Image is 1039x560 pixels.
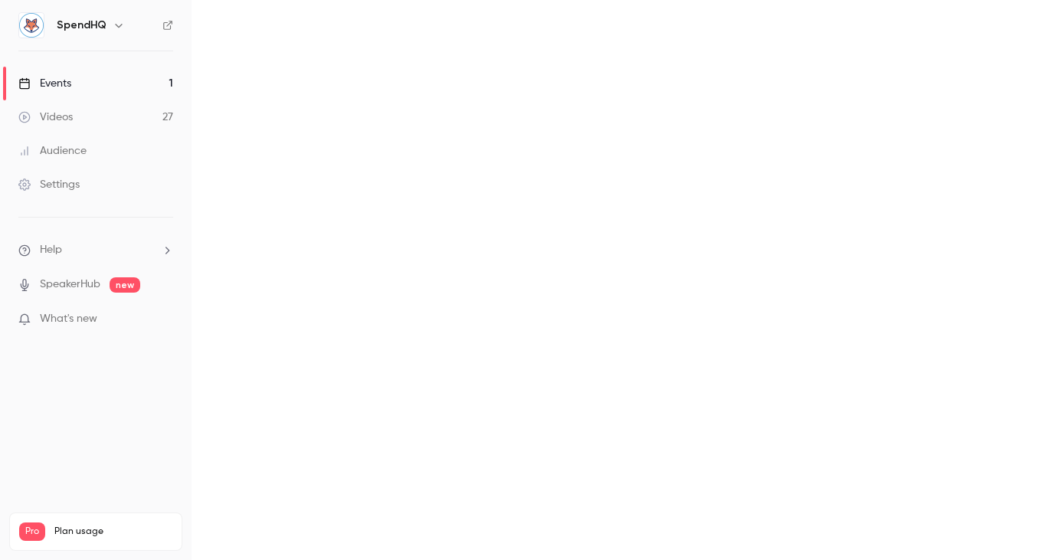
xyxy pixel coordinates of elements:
span: Help [40,242,62,258]
h6: SpendHQ [57,18,107,33]
span: What's new [40,311,97,327]
div: Audience [18,143,87,159]
li: help-dropdown-opener [18,242,173,258]
div: Videos [18,110,73,125]
a: SpeakerHub [40,277,100,293]
div: Settings [18,177,80,192]
span: Plan usage [54,526,172,538]
iframe: Noticeable Trigger [155,313,173,326]
div: Events [18,76,71,91]
span: Pro [19,522,45,541]
img: SpendHQ [19,13,44,38]
span: new [110,277,140,293]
